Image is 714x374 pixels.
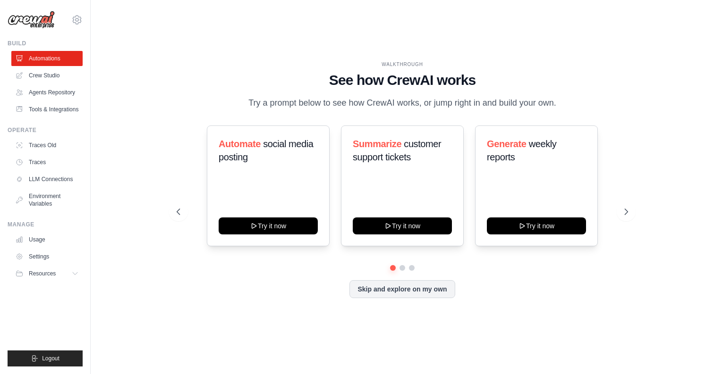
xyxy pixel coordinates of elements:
a: Environment Variables [11,189,83,211]
div: Manage [8,221,83,228]
span: weekly reports [487,139,556,162]
span: Resources [29,270,56,277]
a: Crew Studio [11,68,83,83]
div: Build [8,40,83,47]
span: Generate [487,139,527,149]
button: Skip and explore on my own [349,280,455,298]
a: LLM Connections [11,172,83,187]
span: Automate [219,139,261,149]
a: Agents Repository [11,85,83,100]
button: Logout [8,350,83,366]
span: Summarize [353,139,401,149]
img: Logo [8,11,55,29]
div: Operate [8,126,83,134]
a: Traces [11,155,83,170]
button: Try it now [487,217,586,234]
a: Automations [11,51,83,66]
h1: See how CrewAI works [177,72,629,89]
a: Usage [11,232,83,247]
button: Try it now [353,217,452,234]
a: Tools & Integrations [11,102,83,117]
button: Resources [11,266,83,281]
span: customer support tickets [353,139,441,162]
button: Try it now [219,217,318,234]
span: Logout [42,355,59,362]
span: social media posting [219,139,314,162]
p: Try a prompt below to see how CrewAI works, or jump right in and build your own. [244,96,561,110]
div: WALKTHROUGH [177,61,629,68]
a: Settings [11,249,83,264]
a: Traces Old [11,138,83,153]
